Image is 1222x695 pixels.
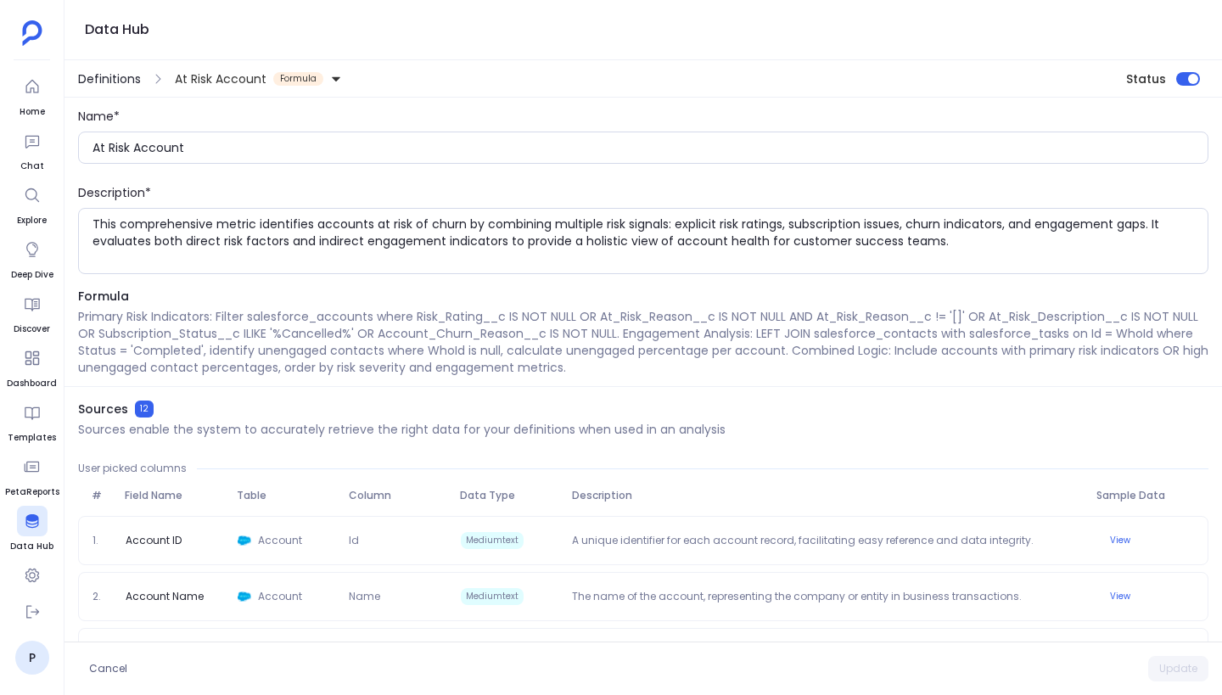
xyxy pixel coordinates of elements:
button: Cancel [78,656,138,681]
a: P [15,641,49,675]
span: Mediumtext [461,532,524,549]
span: 12 [135,401,154,418]
a: PetaReports [5,451,59,499]
button: At Risk AccountFormula [171,65,345,92]
span: # [85,489,118,502]
span: User picked columns [78,462,187,475]
span: Home [17,105,48,119]
span: Explore [17,214,48,227]
span: Sample Data [1090,489,1202,502]
span: Discover [14,322,50,336]
span: Data Type [453,489,565,502]
span: Definitions [78,70,141,87]
p: The name of the account, representing the company or entity in business transactions. [565,590,1090,603]
span: Field Name [118,489,230,502]
span: Formula [78,288,1208,305]
a: Discover [14,289,50,336]
span: Status [1126,70,1166,87]
span: Name [342,590,453,603]
span: Dashboard [7,377,57,390]
span: Formula [273,72,323,86]
a: Dashboard [7,343,57,390]
button: View [1100,530,1141,551]
p: A unique identifier for each account record, facilitating easy reference and data integrity. [565,534,1090,547]
div: Description* [78,184,1208,201]
span: Chat [17,160,48,173]
span: PetaReports [5,485,59,499]
span: Account [258,590,335,603]
div: Name* [78,108,1208,125]
span: Column [342,489,454,502]
button: View [1100,586,1141,607]
span: Account [258,534,335,547]
a: Data Hub [10,506,53,553]
span: Id [342,534,453,547]
img: petavue logo [22,20,42,46]
span: Data Hub [10,540,53,553]
textarea: This comprehensive metric identifies accounts at risk of churn by combining multiple risk signals... [92,216,1208,266]
span: 1. [86,534,119,547]
span: Table [230,489,342,502]
span: Account Name [119,590,210,603]
input: Enter the name of definition [92,139,1208,156]
span: Mediumtext [461,588,524,605]
p: Primary Risk Indicators: Filter salesforce_accounts where Risk_Rating__c IS NOT NULL OR At_Risk_R... [78,308,1208,376]
span: Description [565,489,1090,502]
a: Deep Dive [11,234,53,282]
span: At Risk Account [175,70,266,87]
a: Home [17,71,48,119]
span: Deep Dive [11,268,53,282]
a: Chat [17,126,48,173]
a: Explore [17,180,48,227]
span: Templates [8,431,56,445]
a: Settings [13,560,52,608]
p: Assigns a risk rating to the account, indicating the likelihood of churn or dissatisfaction based... [565,639,1090,666]
p: Sources enable the system to accurately retrieve the right data for your definitions when used in... [78,421,726,438]
h1: Data Hub [85,18,149,42]
span: Sources [78,401,128,418]
a: Templates [8,397,56,445]
span: 2. [86,590,119,603]
span: Account ID [119,534,188,547]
